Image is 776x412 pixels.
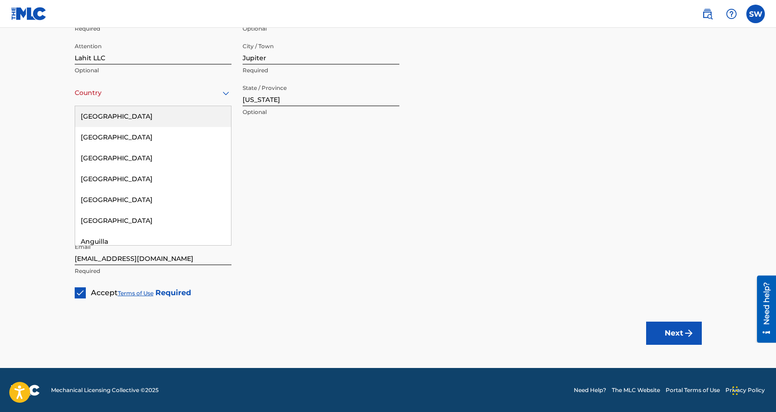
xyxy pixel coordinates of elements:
[51,386,159,394] span: Mechanical Licensing Collective © 2025
[574,386,606,394] a: Need Help?
[722,5,741,23] div: Help
[243,66,399,75] p: Required
[725,386,765,394] a: Privacy Policy
[118,290,154,297] a: Terms of Use
[746,5,765,23] div: User Menu
[243,25,399,33] p: Optional
[683,328,694,339] img: f7272a7cc735f4ea7f67.svg
[91,288,118,297] span: Accept
[698,5,717,23] a: Public Search
[75,172,702,192] h5: Member Contact
[76,288,85,298] img: checkbox
[243,108,399,116] p: Optional
[730,368,776,412] iframe: Chat Widget
[646,322,702,345] button: Next
[75,148,231,169] div: [GEOGRAPHIC_DATA]
[11,7,47,20] img: MLC Logo
[11,385,40,396] img: logo
[75,231,231,252] div: Anguilla
[75,66,231,75] p: Optional
[75,25,231,33] p: Required
[155,288,191,297] strong: Required
[750,276,776,343] iframe: Resource Center
[75,190,231,210] div: [GEOGRAPHIC_DATA]
[10,6,23,49] div: Need help?
[732,377,738,405] div: Drag
[75,106,231,127] div: [GEOGRAPHIC_DATA]
[666,386,720,394] a: Portal Terms of Use
[726,8,737,19] img: help
[702,8,713,19] img: search
[612,386,660,394] a: The MLC Website
[75,210,231,231] div: [GEOGRAPHIC_DATA]
[75,267,231,275] p: Required
[75,127,231,148] div: [GEOGRAPHIC_DATA]
[75,169,231,190] div: [GEOGRAPHIC_DATA]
